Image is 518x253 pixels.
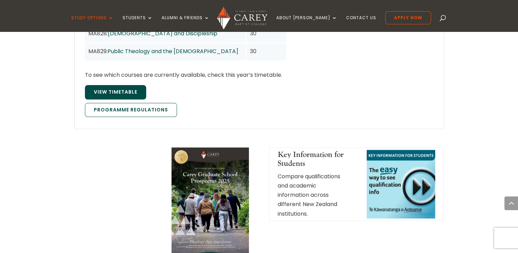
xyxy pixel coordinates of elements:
[278,150,348,172] h4: Key Information for Students
[346,15,376,32] a: Contact Us
[108,47,238,55] a: Public Theology and the [DEMOGRAPHIC_DATA]
[88,47,243,56] div: MA829:
[108,29,217,37] a: [DEMOGRAPHIC_DATA] and Discipleship
[385,11,431,24] a: Apply Now
[250,29,283,38] div: 30
[162,15,210,32] a: Alumni & Friends
[250,47,283,56] div: 30
[217,7,267,29] img: Carey Baptist College
[88,29,243,38] div: MA828:
[85,85,146,99] a: View Timetable
[85,103,177,117] a: Programme Regulations
[278,172,348,218] p: Compare qualifications and academic information across different New Zealand institutions.
[276,15,337,32] a: About [PERSON_NAME]
[94,88,137,95] span: View Timetable
[71,15,114,32] a: Study Options
[123,15,153,32] a: Students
